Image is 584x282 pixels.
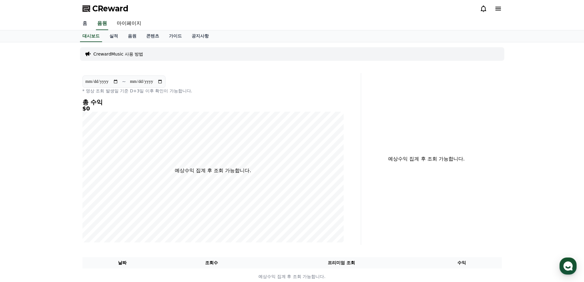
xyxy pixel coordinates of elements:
[83,273,502,280] p: 예상수익 집계 후 조회 가능합니다.
[2,195,40,210] a: 홈
[96,17,108,30] a: 음원
[78,17,92,30] a: 홈
[187,30,214,42] a: 공지사항
[82,4,128,14] a: CReward
[122,78,126,85] p: ~
[82,88,344,94] p: * 영상 조회 발생일 기준 D+3일 이후 확인이 가능합니다.
[19,204,23,209] span: 홈
[123,30,141,42] a: 음원
[92,4,128,14] span: CReward
[141,30,164,42] a: 콘텐츠
[162,257,261,268] th: 조회수
[79,195,118,210] a: 설정
[95,204,102,209] span: 설정
[56,204,63,209] span: 대화
[112,17,146,30] a: 마이페이지
[164,30,187,42] a: 가이드
[422,257,502,268] th: 수익
[261,257,422,268] th: 프리미엄 조회
[94,51,143,57] a: CrewardMusic 사용 방법
[82,106,344,112] h5: $0
[175,167,251,174] p: 예상수익 집계 후 조회 가능합니다.
[82,99,344,106] h4: 총 수익
[105,30,123,42] a: 실적
[82,257,162,268] th: 날짜
[80,30,102,42] a: 대시보드
[366,155,487,163] p: 예상수익 집계 후 조회 가능합니다.
[40,195,79,210] a: 대화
